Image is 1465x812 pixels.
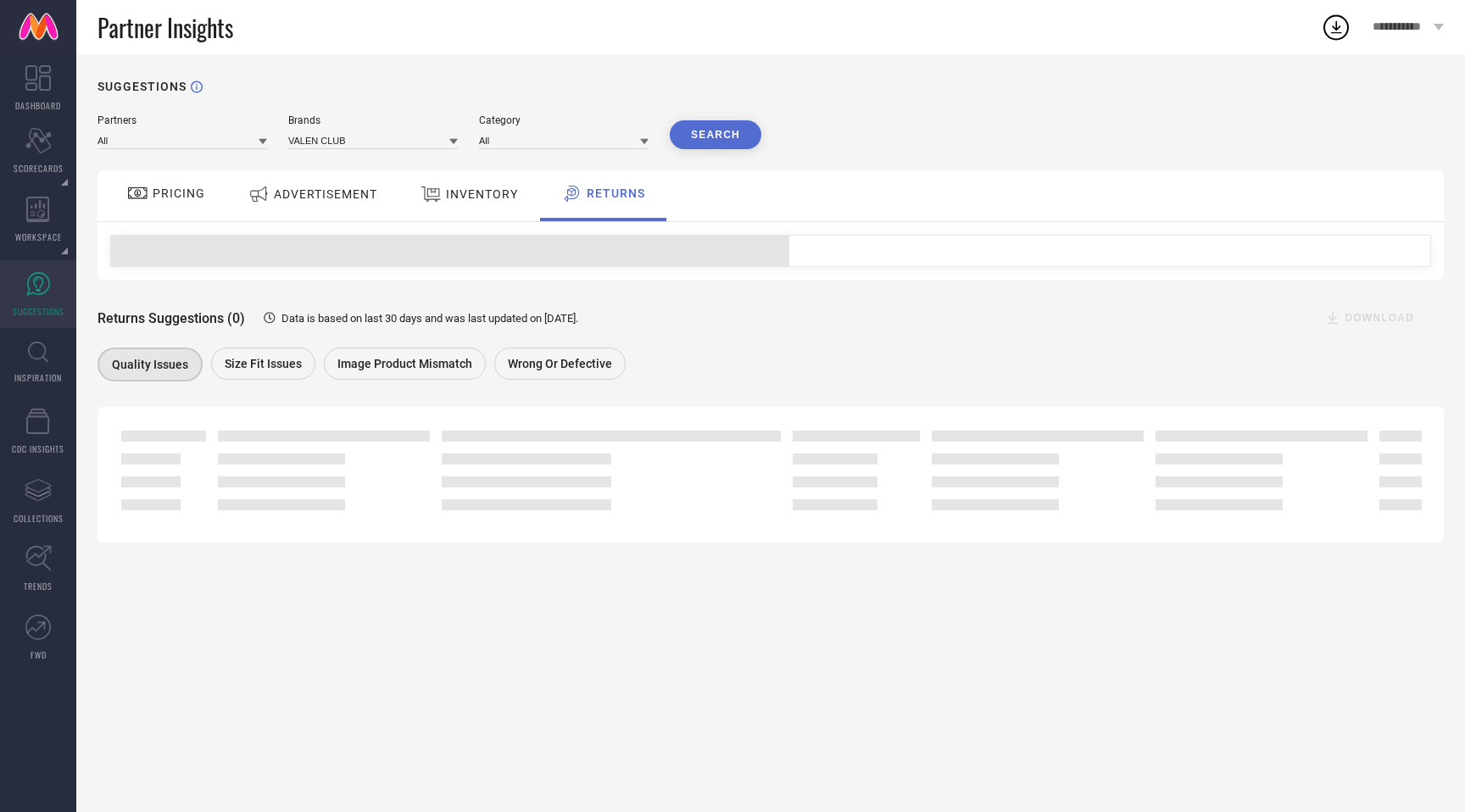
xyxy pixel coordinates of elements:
span: WORKSPACE [15,231,62,243]
span: FWD [31,648,47,661]
div: Category [479,114,649,126]
div: Open download list [1321,12,1351,42]
span: Data is based on last 30 days and was last updated on [DATE] . [281,312,578,325]
span: INVENTORY [446,187,518,201]
span: COLLECTIONS [14,512,64,525]
span: ADVERTISEMENT [274,187,377,201]
span: INSPIRATION [14,371,62,384]
div: Brands [288,114,458,126]
h1: SUGGESTIONS [97,80,187,93]
span: RETURNS [587,186,645,200]
span: Partner Insights [97,10,233,45]
span: TRENDS [24,580,53,592]
div: Partners [97,114,267,126]
span: DASHBOARD [15,99,61,112]
span: CDC INSIGHTS [12,442,64,455]
span: PRICING [153,186,205,200]
button: Search [670,120,761,149]
span: Quality issues [112,358,188,371]
span: Wrong or Defective [508,357,612,370]
span: SCORECARDS [14,162,64,175]
span: Returns Suggestions (0) [97,310,245,326]
span: SUGGESTIONS [13,305,64,318]
span: Image product mismatch [337,357,472,370]
span: Size fit issues [225,357,302,370]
